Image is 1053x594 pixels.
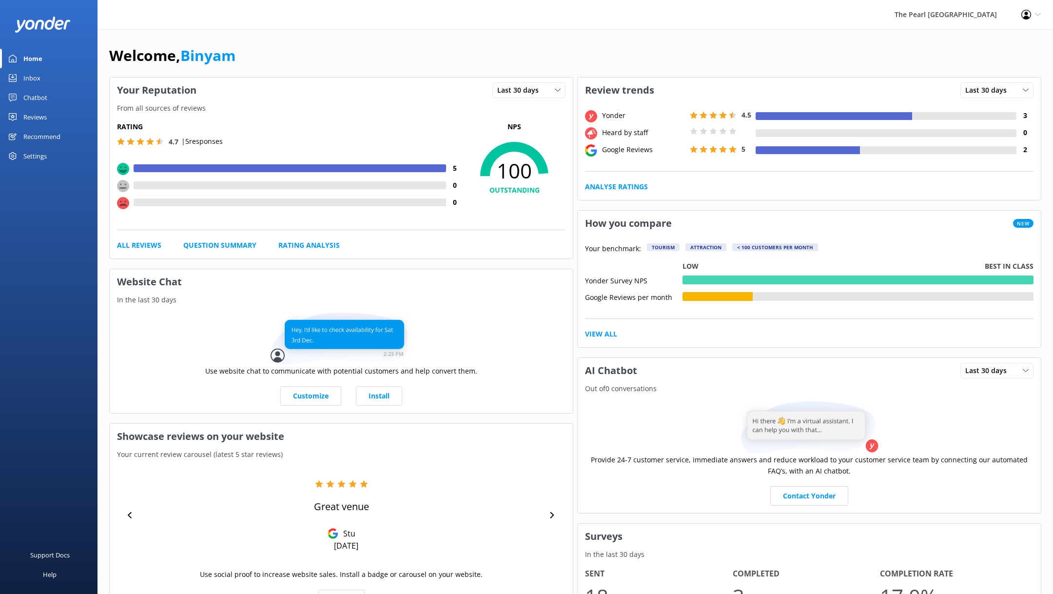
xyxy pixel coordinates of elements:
[181,136,223,147] p: | 5 responses
[23,127,60,146] div: Recommend
[578,549,1041,560] p: In the last 30 days
[1016,144,1033,155] h4: 2
[497,85,545,96] span: Last 30 days
[23,146,47,166] div: Settings
[578,524,1041,549] h3: Surveys
[180,45,235,65] a: Binyam
[585,181,648,192] a: Analyse Ratings
[110,295,573,305] p: In the last 30 days
[741,110,751,119] span: 4.5
[110,269,573,295] h3: Website Chat
[463,121,565,132] p: NPS
[739,401,880,455] img: assistant...
[446,163,463,174] h4: 5
[23,107,47,127] div: Reviews
[647,243,680,251] div: Tourism
[578,78,662,103] h3: Review trends
[585,276,682,284] div: Yonder Survey NPS
[271,313,412,366] img: conversation...
[463,185,565,196] h4: OUTSTANDING
[110,449,573,460] p: Your current review carousel (latest 5 star reviews)
[110,78,204,103] h3: Your Reputation
[578,358,644,383] h3: AI Chatbot
[117,240,161,251] a: All Reviews
[685,243,726,251] div: Attraction
[1016,127,1033,138] h4: 0
[733,568,880,580] h4: Completed
[109,44,235,67] h1: Welcome,
[600,127,687,138] div: Heard by staff
[578,211,679,236] h3: How you compare
[732,243,818,251] div: < 100 customers per month
[23,68,40,88] div: Inbox
[117,121,463,132] h5: Rating
[965,365,1013,376] span: Last 30 days
[23,88,47,107] div: Chatbot
[338,528,355,539] p: Stu
[600,144,687,155] div: Google Reviews
[965,85,1013,96] span: Last 30 days
[314,500,369,514] p: Great venue
[183,240,256,251] a: Question Summary
[446,197,463,208] h4: 0
[200,569,483,580] p: Use social proof to increase website sales. Install a badge or carousel on your website.
[30,545,70,565] div: Support Docs
[1016,110,1033,121] h4: 3
[770,486,848,506] a: Contact Yonder
[880,568,1028,580] h4: Completion Rate
[1013,219,1033,228] span: New
[280,386,341,406] a: Customize
[578,383,1041,394] p: Out of 0 conversations
[110,424,573,449] h3: Showcase reviews on your website
[585,243,641,255] p: Your benchmark:
[585,568,733,580] h4: Sent
[328,528,338,539] img: Google Reviews
[278,240,340,251] a: Rating Analysis
[356,386,402,406] a: Install
[15,17,71,33] img: yonder-white-logo.png
[463,158,565,183] span: 100
[741,144,745,154] span: 5
[985,261,1033,272] p: Best in class
[43,565,57,584] div: Help
[110,103,573,114] p: From all sources of reviews
[600,110,687,121] div: Yonder
[446,180,463,191] h4: 0
[205,366,477,376] p: Use website chat to communicate with potential customers and help convert them.
[682,261,699,272] p: Low
[585,455,1033,476] p: Provide 24-7 customer service, immediate answers and reduce workload to your customer service tea...
[585,292,682,301] div: Google Reviews per month
[334,540,358,551] p: [DATE]
[585,329,617,339] a: View All
[23,49,42,68] div: Home
[169,137,178,146] span: 4.7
